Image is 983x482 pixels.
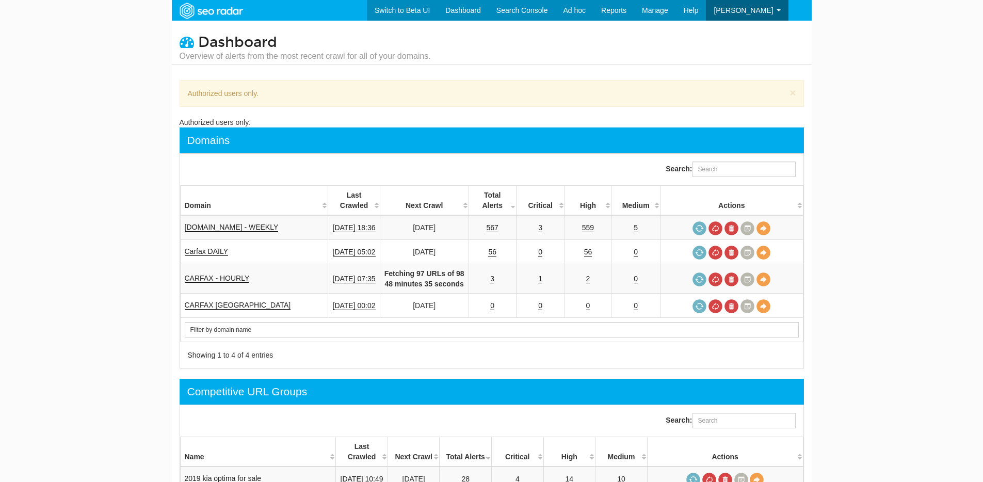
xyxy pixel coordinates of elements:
[692,413,796,428] input: Search:
[740,299,754,313] a: Crawl History
[582,223,594,232] a: 559
[692,221,706,235] a: Request a crawl
[666,413,795,428] label: Search:
[634,223,638,232] a: 5
[724,221,738,235] a: Delete most recent audit
[601,6,626,14] span: Reports
[469,186,516,216] th: Total Alerts: activate to sort column ascending
[491,437,543,467] th: Critical: activate to sort column descending
[692,162,796,177] input: Search:
[756,221,770,235] a: View Domain Overview
[180,35,194,49] i: 
[384,269,464,288] strong: Fetching 97 URLs of 98 48 minutes 35 seconds
[708,299,722,313] a: Cancel in-progress audit
[789,87,796,98] button: ×
[333,275,376,283] a: [DATE] 07:35
[634,301,638,310] a: 0
[185,322,799,338] input: Search
[490,301,494,310] a: 0
[516,186,565,216] th: Critical: activate to sort column descending
[724,246,738,260] a: Delete most recent audit
[611,186,660,216] th: Medium: activate to sort column descending
[187,133,230,148] div: Domains
[543,437,595,467] th: High: activate to sort column descending
[440,437,492,467] th: Total Alerts: activate to sort column ascending
[756,246,770,260] a: View Domain Overview
[180,80,804,107] div: Authorized users only.
[328,186,380,216] th: Last Crawled: activate to sort column descending
[634,275,638,283] a: 0
[333,301,376,310] a: [DATE] 00:02
[538,275,542,283] a: 1
[684,6,699,14] span: Help
[185,223,279,232] a: [DOMAIN_NAME] - WEEKLY
[756,299,770,313] a: View Domain Overview
[563,6,586,14] span: Ad hoc
[708,221,722,235] a: Cancel in-progress audit
[187,384,308,399] div: Competitive URL Groups
[642,6,668,14] span: Manage
[380,294,469,318] td: [DATE]
[175,2,247,20] img: SEORadar
[185,301,291,310] a: CARFAX [GEOGRAPHIC_DATA]
[388,437,440,467] th: Next Crawl: activate to sort column descending
[724,272,738,286] a: Delete most recent audit
[660,186,803,216] th: Actions: activate to sort column ascending
[180,437,336,467] th: Name: activate to sort column ascending
[714,6,773,14] span: [PERSON_NAME]
[180,117,804,127] div: Authorized users only.
[595,437,648,467] th: Medium: activate to sort column descending
[333,223,376,232] a: [DATE] 18:36
[336,437,388,467] th: Last Crawled: activate to sort column descending
[380,240,469,264] td: [DATE]
[380,186,469,216] th: Next Crawl: activate to sort column descending
[188,350,479,360] div: Showing 1 to 4 of 4 entries
[487,223,498,232] a: 567
[666,162,795,177] label: Search:
[538,223,542,232] a: 3
[380,215,469,240] td: [DATE]
[490,275,494,283] a: 3
[538,248,542,256] a: 0
[496,6,548,14] span: Search Console
[185,247,229,256] a: Carfax DAILY
[634,248,638,256] a: 0
[740,272,754,286] a: Crawl History
[740,221,754,235] a: Crawl History
[333,248,376,256] a: [DATE] 05:02
[488,248,496,256] a: 56
[692,299,706,313] a: Request a crawl
[180,51,431,62] small: Overview of alerts from the most recent crawl for all of your domains.
[586,275,590,283] a: 2
[586,301,590,310] a: 0
[692,246,706,260] a: Request a crawl
[708,272,722,286] a: Cancel in-progress audit
[740,246,754,260] a: Crawl History
[724,299,738,313] a: Delete most recent audit
[756,272,770,286] a: View Domain Overview
[198,34,277,51] span: Dashboard
[692,272,706,286] a: Request a crawl
[185,274,250,283] a: CARFAX - HOURLY
[584,248,592,256] a: 56
[647,437,803,467] th: Actions: activate to sort column ascending
[538,301,542,310] a: 0
[180,186,328,216] th: Domain: activate to sort column ascending
[565,186,611,216] th: High: activate to sort column descending
[708,246,722,260] a: Cancel in-progress audit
